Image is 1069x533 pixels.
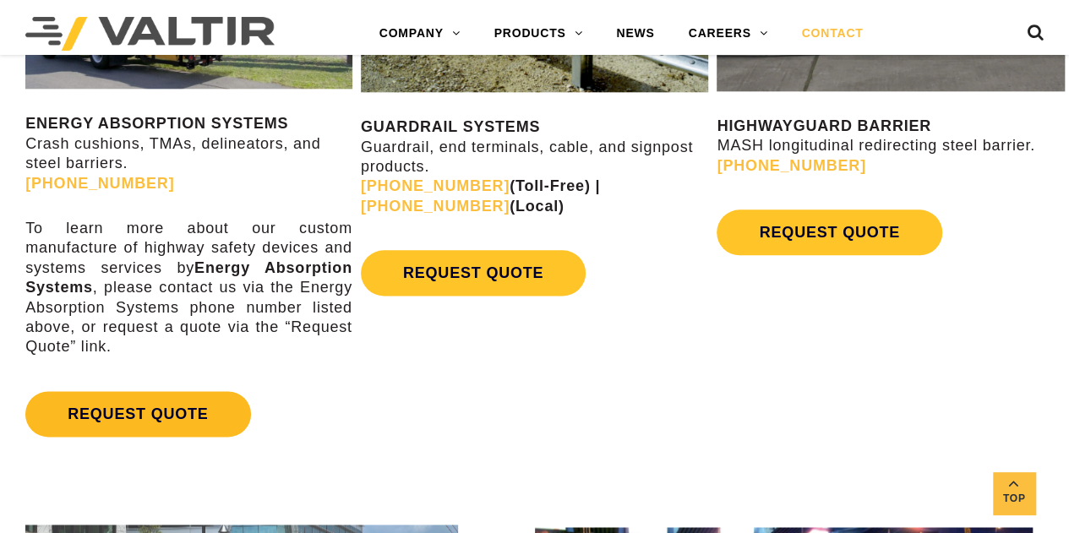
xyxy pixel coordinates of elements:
[672,17,785,51] a: CAREERS
[477,17,600,51] a: PRODUCTS
[363,17,477,51] a: COMPANY
[25,391,250,437] a: REQUEST QUOTE
[361,117,709,216] p: Guardrail, end terminals, cable, and signpost products.
[25,115,288,132] strong: ENERGY ABSORPTION SYSTEMS
[25,219,352,357] p: To learn more about our custom manufacture of highway safety devices and systems services by , pl...
[361,250,586,296] a: REQUEST QUOTE
[361,177,600,214] strong: (Toll-Free) | (Local)
[25,114,352,193] p: Crash cushions, TMAs, delineators, and steel barriers.
[25,17,275,51] img: Valtir
[717,209,941,255] a: REQUEST QUOTE
[361,177,510,194] a: [PHONE_NUMBER]
[717,117,1065,176] p: MASH longitudinal redirecting steel barrier.
[717,157,865,174] a: [PHONE_NUMBER]
[599,17,671,51] a: NEWS
[993,489,1035,509] span: Top
[784,17,880,51] a: CONTACT
[717,117,930,134] strong: HIGHWAYGUARD BARRIER
[361,198,510,215] a: [PHONE_NUMBER]
[25,175,174,192] a: [PHONE_NUMBER]
[361,118,540,135] strong: GUARDRAIL SYSTEMS
[993,472,1035,514] a: Top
